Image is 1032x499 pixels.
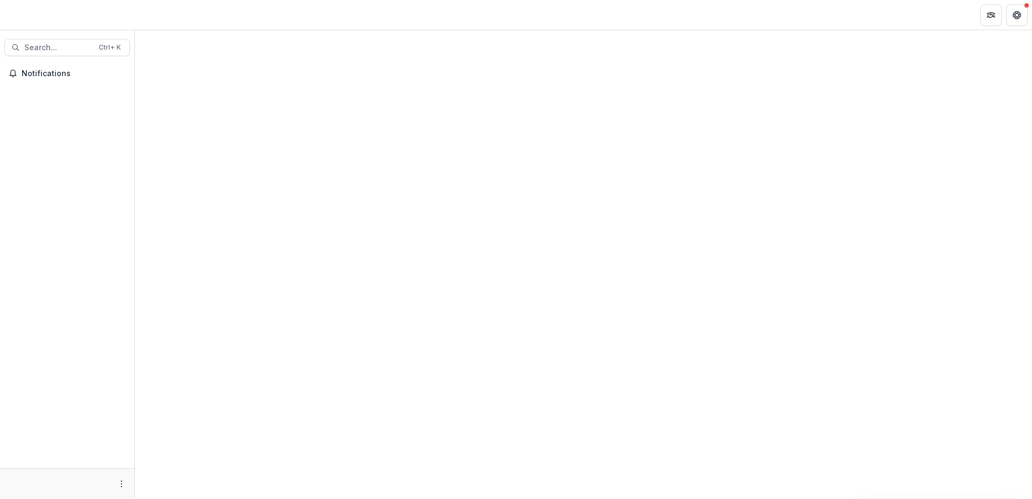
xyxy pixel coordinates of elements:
[4,65,130,82] button: Notifications
[97,42,123,53] div: Ctrl + K
[24,43,92,52] span: Search...
[980,4,1002,26] button: Partners
[1006,4,1028,26] button: Get Help
[4,39,130,56] button: Search...
[115,477,128,490] button: More
[139,7,185,23] nav: breadcrumb
[22,69,126,78] span: Notifications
